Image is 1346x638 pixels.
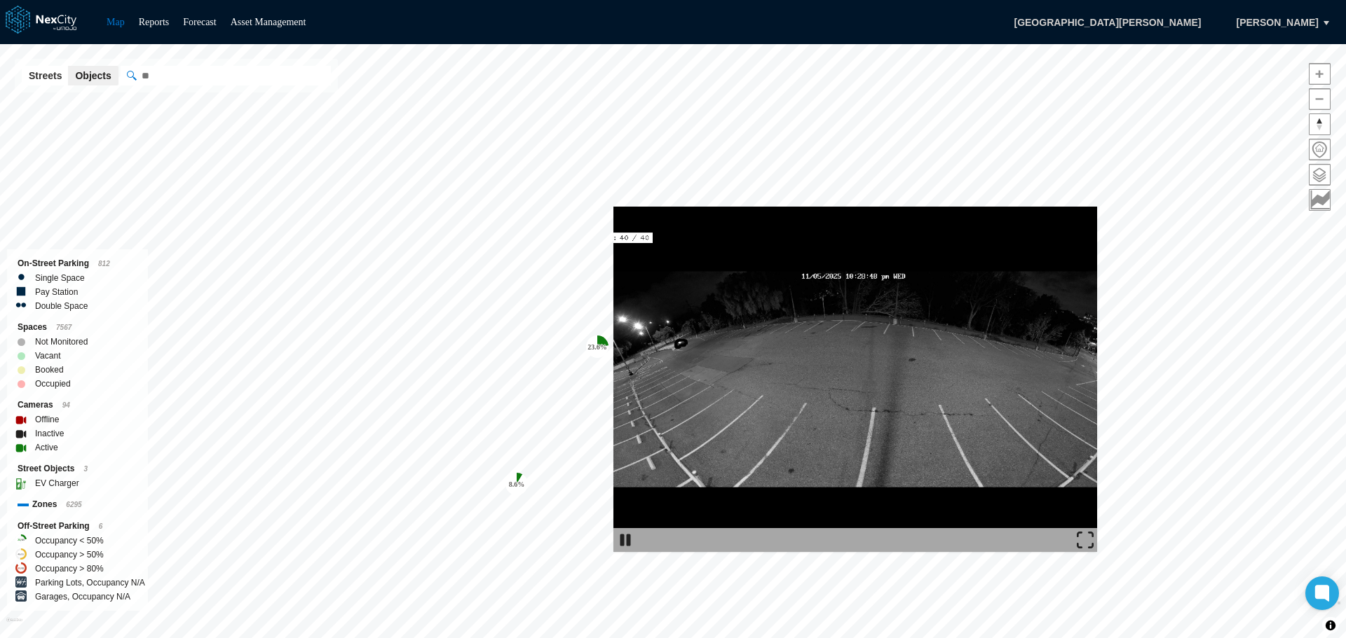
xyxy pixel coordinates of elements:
[35,363,64,377] label: Booked
[35,534,104,548] label: Occupancy < 50%
[98,260,110,268] span: 812
[35,299,88,313] label: Double Space
[18,256,137,271] div: On-Street Parking
[35,562,104,576] label: Occupancy > 80%
[22,66,69,85] button: Streets
[62,401,70,409] span: 94
[35,349,60,363] label: Vacant
[1309,164,1331,186] button: Layers management
[35,285,78,299] label: Pay Station
[1310,89,1330,109] span: Zoom out
[18,320,137,335] div: Spaces
[509,480,525,488] tspan: 8.6 %
[35,271,85,285] label: Single Space
[18,519,137,534] div: Off-Street Parking
[35,335,88,349] label: Not Monitored
[35,441,58,455] label: Active
[56,324,72,331] span: 7567
[587,343,607,351] tspan: 23.6 %
[35,476,79,490] label: EV Charger
[1326,618,1335,633] span: Toggle attribution
[6,618,22,634] a: Mapbox homepage
[1237,15,1319,29] span: [PERSON_NAME]
[1309,63,1331,85] button: Zoom in
[75,69,111,83] span: Objects
[35,427,64,441] label: Inactive
[18,398,137,412] div: Cameras
[35,590,130,604] label: Garages, Occupancy N/A
[1077,532,1094,548] img: expand
[35,412,59,427] label: Offline
[139,17,170,27] a: Reports
[18,462,137,476] div: Street Objects
[1309,139,1331,160] button: Home
[999,11,1216,34] span: [GEOGRAPHIC_DATA][PERSON_NAME]
[586,335,609,358] div: Map marker
[18,497,137,512] div: Zones
[66,501,81,508] span: 6295
[35,548,104,562] label: Occupancy > 50%
[29,69,62,83] span: Streets
[231,17,306,27] a: Asset Management
[99,522,103,530] span: 6
[183,17,216,27] a: Forecast
[1222,11,1333,34] button: [PERSON_NAME]
[107,17,125,27] a: Map
[1322,617,1339,634] button: Toggle attribution
[35,377,71,391] label: Occupied
[617,532,634,548] img: play
[1310,114,1330,134] span: Reset bearing to north
[613,207,1097,552] img: video
[1309,113,1331,135] button: Reset bearing to north
[505,473,528,495] div: Map marker
[1309,88,1331,110] button: Zoom out
[1309,189,1331,211] button: Key metrics
[68,66,118,85] button: Objects
[1310,64,1330,84] span: Zoom in
[83,465,88,473] span: 3
[35,576,145,590] label: Parking Lots, Occupancy N/A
